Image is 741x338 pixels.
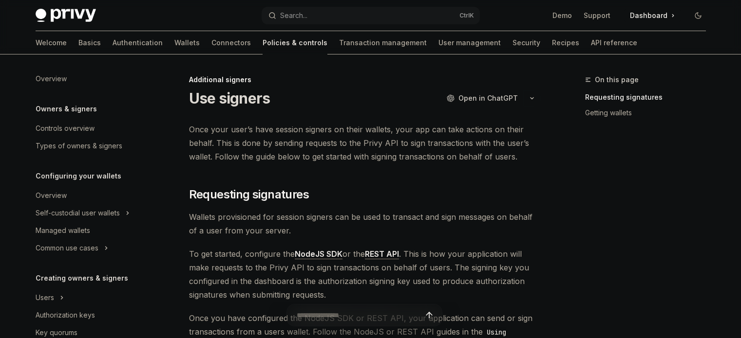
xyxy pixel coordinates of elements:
a: Controls overview [28,120,152,137]
a: API reference [591,31,637,54]
a: User management [438,31,501,54]
button: Toggle dark mode [690,8,706,23]
a: Basics [78,31,101,54]
div: Types of owners & signers [36,140,122,152]
div: Overview [36,73,67,85]
a: NodeJS SDK [295,249,342,259]
button: Send message [422,308,436,322]
div: Additional signers [189,75,540,85]
input: Ask a question... [297,304,422,326]
a: Managed wallets [28,222,152,239]
a: Requesting signatures [585,89,714,105]
button: Toggle Users section [28,289,152,306]
a: Transaction management [339,31,427,54]
a: Wallets [174,31,200,54]
h5: Owners & signers [36,103,97,115]
div: Users [36,292,54,303]
a: Welcome [36,31,67,54]
a: Overview [28,70,152,88]
span: Wallets provisioned for session signers can be used to transact and sign messages on behalf of a ... [189,210,540,237]
a: Dashboard [622,8,683,23]
span: Ctrl K [459,12,474,19]
h5: Configuring your wallets [36,170,121,182]
a: Recipes [552,31,579,54]
a: Support [584,11,610,20]
img: dark logo [36,9,96,22]
a: Authentication [113,31,163,54]
div: Managed wallets [36,225,90,236]
a: Getting wallets [585,105,714,121]
div: Common use cases [36,242,98,254]
a: Overview [28,187,152,204]
a: Connectors [211,31,251,54]
a: REST API [365,249,399,259]
button: Open search [262,7,480,24]
span: Requesting signatures [189,187,309,202]
a: Authorization keys [28,306,152,324]
h5: Creating owners & signers [36,272,128,284]
a: Types of owners & signers [28,137,152,155]
div: Self-custodial user wallets [36,207,120,219]
span: Dashboard [630,11,667,20]
h1: Use signers [189,89,270,107]
div: Search... [280,10,307,21]
div: Controls overview [36,123,95,134]
span: Once your user’s have session signers on their wallets, your app can take actions on their behalf... [189,123,540,163]
div: Overview [36,190,67,201]
span: Open in ChatGPT [458,93,518,103]
button: Toggle Self-custodial user wallets section [28,204,152,222]
button: Open in ChatGPT [440,90,524,107]
a: Demo [552,11,572,20]
a: Policies & controls [263,31,327,54]
span: To get started, configure the or the . This is how your application will make requests to the Pri... [189,247,540,302]
div: Authorization keys [36,309,95,321]
a: Security [513,31,540,54]
button: Toggle Common use cases section [28,239,152,257]
span: On this page [595,74,639,86]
